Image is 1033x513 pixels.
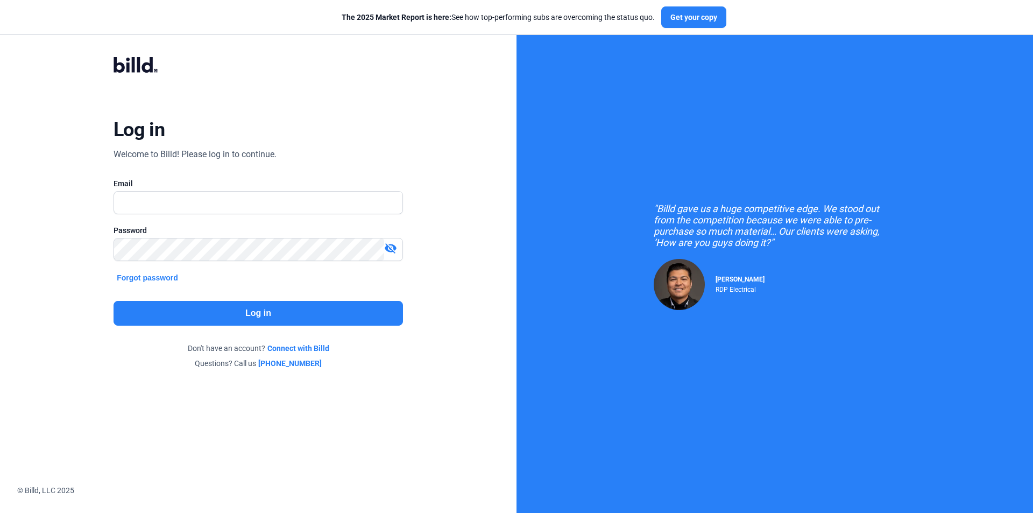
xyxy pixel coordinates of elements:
button: Log in [114,301,403,326]
div: "Billd gave us a huge competitive edge. We stood out from the competition because we were able to... [654,203,896,248]
mat-icon: visibility_off [384,242,397,255]
div: Questions? Call us [114,358,403,369]
img: Raul Pacheco [654,259,705,310]
button: Get your copy [661,6,726,28]
div: Welcome to Billd! Please log in to continue. [114,148,277,161]
div: Don't have an account? [114,343,403,354]
span: [PERSON_NAME] [716,276,765,283]
div: Email [114,178,403,189]
div: See how top-performing subs are overcoming the status quo. [342,12,655,23]
button: Forgot password [114,272,181,284]
a: [PHONE_NUMBER] [258,358,322,369]
div: Log in [114,118,165,142]
a: Connect with Billd [267,343,329,354]
div: Password [114,225,403,236]
span: The 2025 Market Report is here: [342,13,451,22]
div: RDP Electrical [716,283,765,293]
